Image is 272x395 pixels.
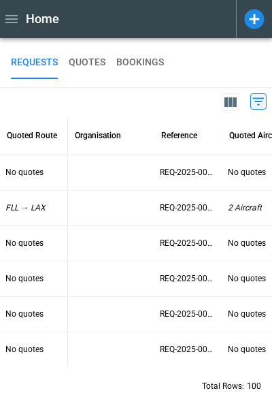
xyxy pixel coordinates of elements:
[160,167,217,178] p: REQ-2025-000139
[228,273,266,285] p: No quotes
[26,11,59,27] h1: Home
[247,381,261,392] p: 100
[160,273,217,285] p: REQ-2025-000136
[5,309,44,320] p: No quotes
[228,167,266,178] p: No quotes
[160,238,217,249] p: REQ-2025-000137
[160,344,217,355] p: REQ-2025-000134
[7,131,57,140] div: Quoted Route
[5,273,44,285] p: No quotes
[5,167,44,178] p: No quotes
[160,202,217,214] p: REQ-2025-000138
[5,202,46,214] p: FLL → LAX
[75,131,121,140] div: Organisation
[116,46,164,79] button: BOOKINGS
[228,202,262,214] p: 2 Aircraft
[161,131,197,140] div: Reference
[160,309,217,320] p: REQ-2025-000135
[11,46,58,79] button: REQUESTS
[228,309,266,320] p: No quotes
[228,344,266,355] p: No quotes
[5,344,44,355] p: No quotes
[69,46,105,79] button: QUOTES
[228,238,266,249] p: No quotes
[202,381,244,392] p: Total Rows:
[5,238,44,249] p: No quotes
